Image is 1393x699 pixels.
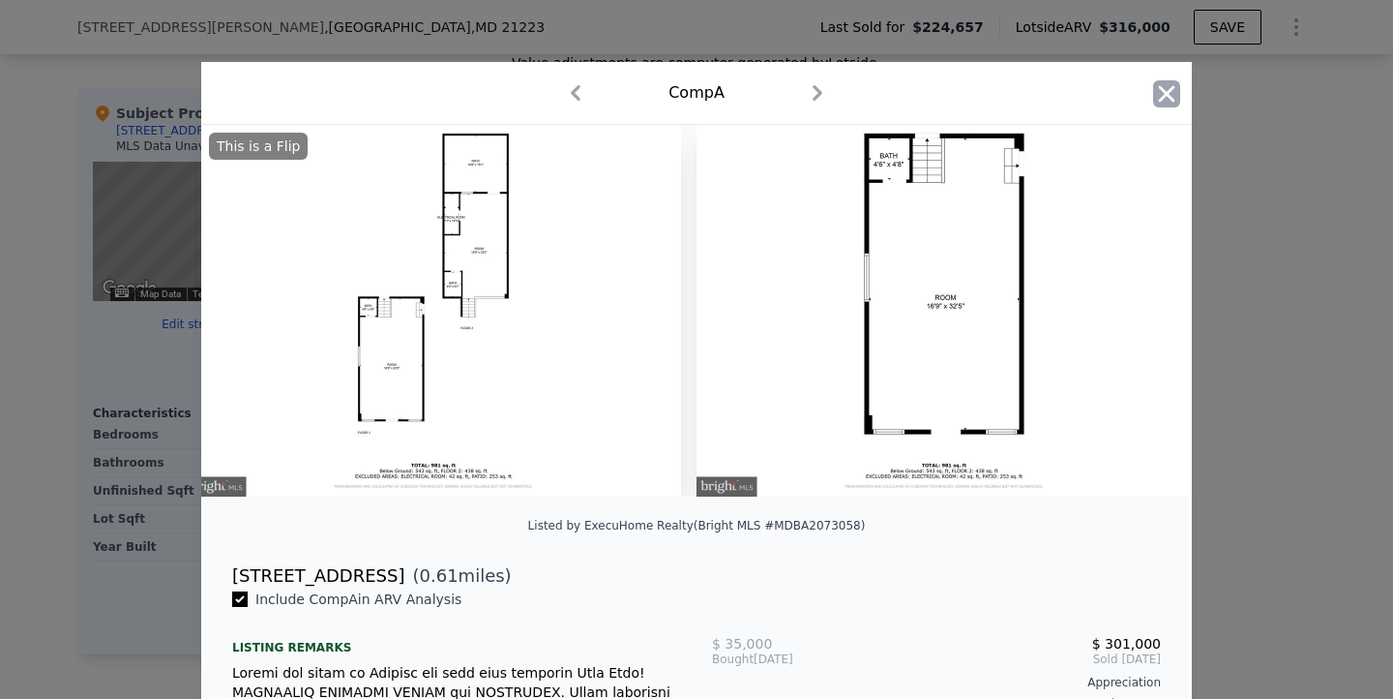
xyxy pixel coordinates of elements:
[248,592,469,607] span: Include Comp A in ARV Analysis
[420,565,459,586] span: 0.61
[528,519,866,532] div: Listed by ExecuHome Realty (Bright MLS #MDBA2073058)
[696,125,1192,497] img: Property Img
[232,562,404,590] div: [STREET_ADDRESS]
[186,125,681,497] img: Property Img
[209,133,308,160] div: This is a Flip
[712,652,862,667] div: [DATE]
[712,636,772,652] span: $ 35,000
[404,562,511,590] span: ( miles)
[232,624,681,655] div: Listing remarks
[712,675,1161,690] div: Appreciation
[862,652,1161,667] span: Sold [DATE]
[712,652,754,667] span: Bought
[1092,636,1161,652] span: $ 301,000
[668,81,725,105] div: Comp A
